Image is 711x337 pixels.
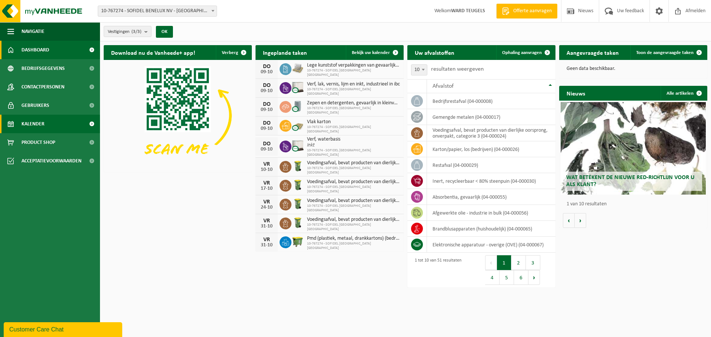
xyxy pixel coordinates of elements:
[427,157,555,173] td: restafval (04-000029)
[98,6,217,16] span: 10-767274 - SOFIDEL BENELUX NV - DUFFEL
[636,50,694,55] span: Toon de aangevraagde taken
[451,8,485,14] strong: WARD TEUGELS
[259,88,274,94] div: 09-10
[566,175,694,188] span: Wat betekent de nieuwe RED-richtlijn voor u als klant?
[21,59,65,78] span: Bedrijfsgegevens
[259,224,274,229] div: 31-10
[222,50,238,55] span: Verberg
[291,235,304,248] img: WB-1100-HPE-GN-50
[291,198,304,210] img: WB-0140-HPE-GN-50
[259,147,274,152] div: 09-10
[496,4,557,18] a: Offerte aanvragen
[307,87,400,96] span: 10-767274 - SOFIDEL [GEOGRAPHIC_DATA] [GEOGRAPHIC_DATA]
[427,93,555,109] td: bedrijfsrestafval (04-000008)
[528,270,540,285] button: Next
[104,60,252,171] img: Download de VHEPlus App
[259,107,274,112] div: 09-10
[563,213,575,228] button: Vorige
[259,237,274,243] div: VR
[427,109,555,125] td: gemengde metalen (04-000017)
[21,78,64,96] span: Contactpersonen
[21,41,49,59] span: Dashboard
[108,26,141,37] span: Vestigingen
[661,86,707,101] a: Alle artikelen
[427,173,555,189] td: inert, recycleerbaar < 80% steenpuin (04-000030)
[433,83,454,89] span: Afvalstof
[307,166,400,175] span: 10-767274 - SOFIDEL [GEOGRAPHIC_DATA] [GEOGRAPHIC_DATA]
[216,45,251,60] button: Verberg
[511,255,526,270] button: 2
[307,148,400,157] span: 10-767274 - SOFIDEL [GEOGRAPHIC_DATA] [GEOGRAPHIC_DATA]
[307,68,400,77] span: 10-767274 - SOFIDEL [GEOGRAPHIC_DATA] [GEOGRAPHIC_DATA]
[407,45,462,60] h2: Uw afvalstoffen
[427,189,555,205] td: absorbentia, gevaarlijk (04-000055)
[307,142,315,148] i: Inkt
[21,152,81,170] span: Acceptatievoorwaarden
[427,141,555,157] td: karton/papier, los (bedrijven) (04-000026)
[259,126,274,131] div: 09-10
[307,242,400,250] span: 10-767274 - SOFIDEL [GEOGRAPHIC_DATA] [GEOGRAPHIC_DATA]
[431,66,484,72] label: resultaten weergeven
[427,205,555,221] td: afgewerkte olie - industrie in bulk (04-000056)
[307,106,400,115] span: 10-767274 - SOFIDEL [GEOGRAPHIC_DATA] [GEOGRAPHIC_DATA]
[575,213,586,228] button: Volgende
[307,223,400,232] span: 10-767274 - SOFIDEL [GEOGRAPHIC_DATA] [GEOGRAPHIC_DATA]
[259,167,274,172] div: 10-10
[291,81,304,94] img: PB-IC-CU
[291,62,304,75] img: LP-PA-00000-WDN-11
[559,86,592,100] h2: Nieuws
[307,125,400,134] span: 10-767274 - SOFIDEL [GEOGRAPHIC_DATA] [GEOGRAPHIC_DATA]
[291,139,304,152] img: PB-IC-CU
[500,270,514,285] button: 5
[307,119,400,125] span: Vlak karton
[567,202,704,207] p: 1 van 10 resultaten
[496,45,555,60] a: Ophaling aanvragen
[561,102,706,195] a: Wat betekent de nieuwe RED-richtlijn voor u als klant?
[307,81,400,87] span: Verf, lak, vernis, lijm en inkt, industrieel in ibc
[307,204,400,213] span: 10-767274 - SOFIDEL [GEOGRAPHIC_DATA] [GEOGRAPHIC_DATA]
[259,101,274,107] div: DO
[259,82,274,88] div: DO
[291,216,304,229] img: WB-0140-HPE-GN-50
[307,137,400,142] span: Verf, waterbasis
[4,321,124,337] iframe: chat widget
[291,160,304,172] img: WB-0140-HPE-GN-50
[104,45,203,60] h2: Download nu de Vanheede+ app!
[427,125,555,141] td: voedingsafval, bevat producten van dierlijke oorsprong, onverpakt, categorie 3 (04-000024)
[307,160,400,166] span: Voedingsafval, bevat producten van dierlijke oorsprong, onverpakt, categorie 3
[307,198,400,204] span: Voedingsafval, bevat producten van dierlijke oorsprong, onverpakt, categorie 3
[259,70,274,75] div: 09-10
[411,64,427,75] span: 10
[259,205,274,210] div: 24-10
[98,6,217,17] span: 10-767274 - SOFIDEL BENELUX NV - DUFFEL
[259,199,274,205] div: VR
[259,120,274,126] div: DO
[291,179,304,191] img: WB-0140-HPE-GN-50
[256,45,314,60] h2: Ingeplande taken
[307,217,400,223] span: Voedingsafval, bevat producten van dierlijke oorsprong, onverpakt, categorie 3
[307,63,400,68] span: Lege kunststof verpakkingen van gevaarlijke stoffen
[559,45,626,60] h2: Aangevraagde taken
[21,96,49,115] span: Gebruikers
[427,221,555,237] td: brandblusapparaten (huishoudelijk) (04-000065)
[485,255,497,270] button: Previous
[526,255,540,270] button: 3
[291,100,304,112] img: LP-LD-00200-CU
[511,7,554,15] span: Offerte aanvragen
[21,22,44,41] span: Navigatie
[485,270,500,285] button: 4
[131,29,141,34] count: (3/3)
[21,115,44,133] span: Kalender
[411,255,461,286] div: 1 tot 10 van 51 resultaten
[411,65,427,75] span: 10
[21,133,55,152] span: Product Shop
[259,64,274,70] div: DO
[514,270,528,285] button: 6
[630,45,707,60] a: Toon de aangevraagde taken
[259,218,274,224] div: VR
[307,236,400,242] span: Pmd (plastiek, metaal, drankkartons) (bedrijven)
[497,255,511,270] button: 1
[259,186,274,191] div: 17-10
[567,66,700,71] p: Geen data beschikbaar.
